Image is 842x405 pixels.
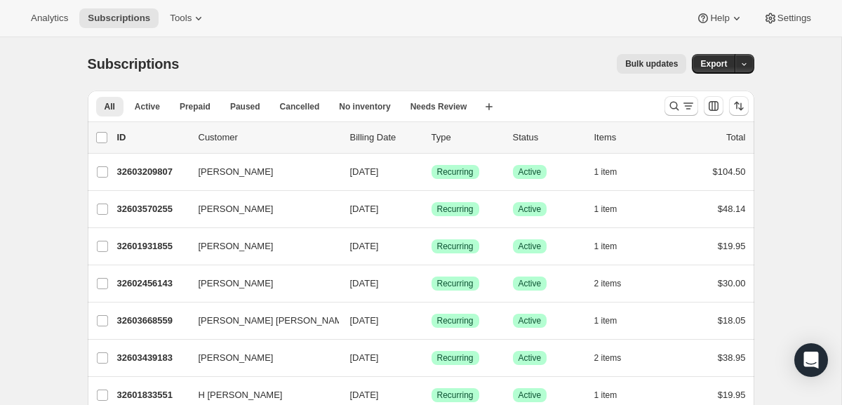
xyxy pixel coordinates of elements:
[79,8,159,28] button: Subscriptions
[437,390,474,401] span: Recurring
[31,13,68,24] span: Analytics
[625,58,678,69] span: Bulk updates
[117,311,746,331] div: 32603668559[PERSON_NAME] [PERSON_NAME][DATE]SuccessRecurringSuccessActive1 item$18.05
[755,8,820,28] button: Settings
[594,385,633,405] button: 1 item
[437,204,474,215] span: Recurring
[594,166,617,178] span: 1 item
[190,347,330,369] button: [PERSON_NAME]
[704,96,723,116] button: Customize table column order and visibility
[700,58,727,69] span: Export
[594,131,664,145] div: Items
[519,166,542,178] span: Active
[117,239,187,253] p: 32601931855
[190,310,330,332] button: [PERSON_NAME] [PERSON_NAME]
[350,278,379,288] span: [DATE]
[117,165,187,179] p: 32603209807
[594,352,622,364] span: 2 items
[692,54,735,74] button: Export
[718,204,746,214] span: $48.14
[135,101,160,112] span: Active
[117,388,187,402] p: 32601833551
[105,101,115,112] span: All
[519,204,542,215] span: Active
[350,390,379,400] span: [DATE]
[350,352,379,363] span: [DATE]
[190,235,330,258] button: [PERSON_NAME]
[117,351,187,365] p: 32603439183
[161,8,214,28] button: Tools
[519,352,542,364] span: Active
[519,278,542,289] span: Active
[22,8,76,28] button: Analytics
[437,278,474,289] span: Recurring
[117,131,746,145] div: IDCustomerBilling DateTypeStatusItemsTotal
[594,390,617,401] span: 1 item
[199,351,274,365] span: [PERSON_NAME]
[519,315,542,326] span: Active
[88,13,150,24] span: Subscriptions
[594,162,633,182] button: 1 item
[199,202,274,216] span: [PERSON_NAME]
[594,315,617,326] span: 1 item
[117,314,187,328] p: 32603668559
[437,352,474,364] span: Recurring
[478,97,500,117] button: Create new view
[664,96,698,116] button: Search and filter results
[117,348,746,368] div: 32603439183[PERSON_NAME][DATE]SuccessRecurringSuccessActive2 items$38.95
[117,202,187,216] p: 32603570255
[594,348,637,368] button: 2 items
[117,131,187,145] p: ID
[718,278,746,288] span: $30.00
[190,272,330,295] button: [PERSON_NAME]
[117,237,746,256] div: 32601931855[PERSON_NAME][DATE]SuccessRecurringSuccessActive1 item$19.95
[437,315,474,326] span: Recurring
[594,204,617,215] span: 1 item
[180,101,210,112] span: Prepaid
[350,204,379,214] span: [DATE]
[117,385,746,405] div: 32601833551H [PERSON_NAME][DATE]SuccessRecurringSuccessActive1 item$19.95
[777,13,811,24] span: Settings
[350,241,379,251] span: [DATE]
[199,239,274,253] span: [PERSON_NAME]
[713,166,746,177] span: $104.50
[190,161,330,183] button: [PERSON_NAME]
[617,54,686,74] button: Bulk updates
[170,13,192,24] span: Tools
[513,131,583,145] p: Status
[437,166,474,178] span: Recurring
[190,198,330,220] button: [PERSON_NAME]
[718,315,746,326] span: $18.05
[594,311,633,331] button: 1 item
[199,388,283,402] span: H [PERSON_NAME]
[594,241,617,252] span: 1 item
[117,199,746,219] div: 32603570255[PERSON_NAME][DATE]SuccessRecurringSuccessActive1 item$48.14
[718,390,746,400] span: $19.95
[117,277,187,291] p: 32602456143
[594,278,622,289] span: 2 items
[350,131,420,145] p: Billing Date
[594,199,633,219] button: 1 item
[718,241,746,251] span: $19.95
[718,352,746,363] span: $38.95
[117,274,746,293] div: 32602456143[PERSON_NAME][DATE]SuccessRecurringSuccessActive2 items$30.00
[594,274,637,293] button: 2 items
[794,343,828,377] div: Open Intercom Messenger
[199,277,274,291] span: [PERSON_NAME]
[117,162,746,182] div: 32603209807[PERSON_NAME][DATE]SuccessRecurringSuccessActive1 item$104.50
[199,314,351,328] span: [PERSON_NAME] [PERSON_NAME]
[519,241,542,252] span: Active
[688,8,751,28] button: Help
[350,315,379,326] span: [DATE]
[350,166,379,177] span: [DATE]
[230,101,260,112] span: Paused
[410,101,467,112] span: Needs Review
[199,165,274,179] span: [PERSON_NAME]
[729,96,749,116] button: Sort the results
[437,241,474,252] span: Recurring
[88,56,180,72] span: Subscriptions
[594,237,633,256] button: 1 item
[432,131,502,145] div: Type
[339,101,390,112] span: No inventory
[280,101,320,112] span: Cancelled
